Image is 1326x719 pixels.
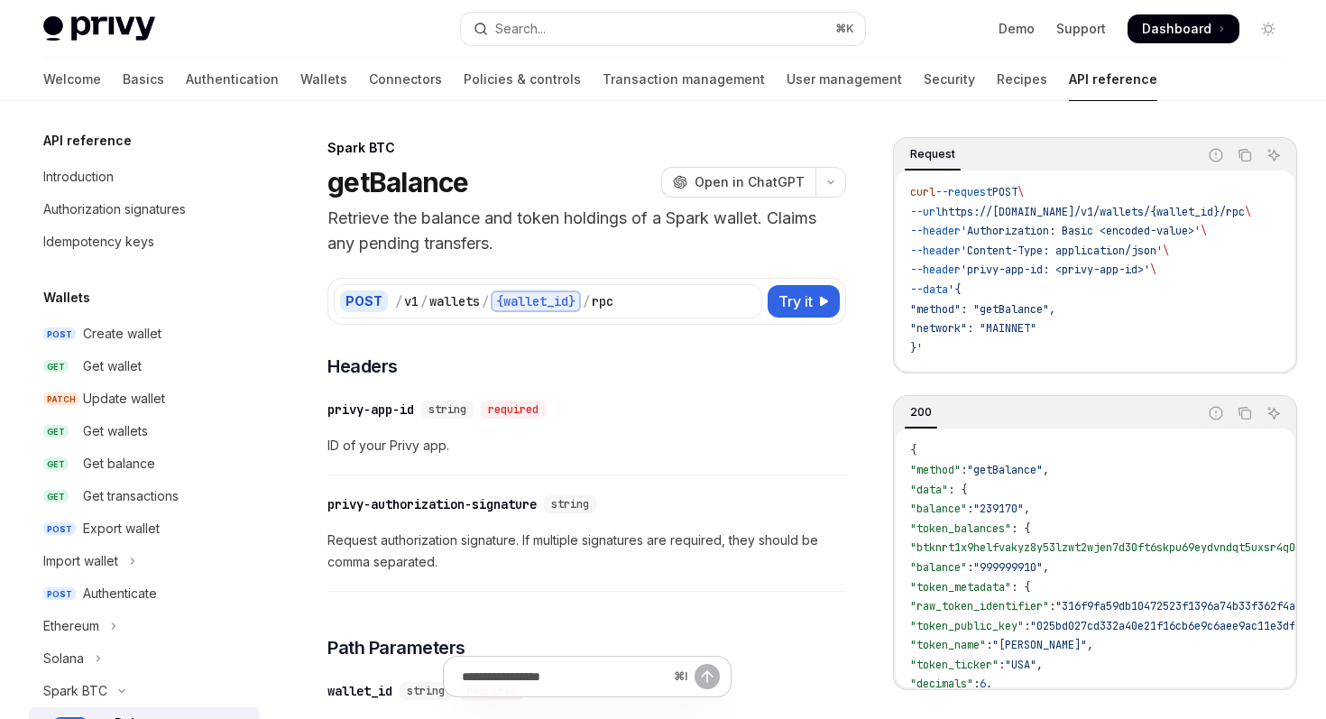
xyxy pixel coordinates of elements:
span: "USA" [1005,658,1036,672]
div: Import wallet [43,550,118,572]
div: Get wallets [83,420,148,442]
span: string [428,402,466,417]
div: Get transactions [83,485,179,507]
button: Send message [695,664,720,689]
h5: Wallets [43,287,90,309]
button: Copy the contents from the code block [1233,143,1257,167]
div: Get balance [83,453,155,475]
div: Search... [495,18,546,40]
span: "decimals" [910,677,973,691]
a: Welcome [43,58,101,101]
span: "token_metadata" [910,580,1011,595]
div: Spark BTC [43,680,107,702]
p: Retrieve the balance and token holdings of a Spark wallet. Claims any pending transfers. [327,206,846,256]
span: '{ [948,282,961,297]
span: GET [43,360,69,373]
span: POST [43,587,76,601]
span: 'privy-app-id: <privy-app-id>' [961,263,1150,277]
span: https://[DOMAIN_NAME]/v1/wallets/{wallet_id}/rpc [942,205,1245,219]
button: Open in ChatGPT [661,167,815,198]
span: curl [910,185,935,199]
a: Connectors [369,58,442,101]
span: , [1043,560,1049,575]
a: POSTAuthenticate [29,577,260,610]
a: Dashboard [1128,14,1239,43]
div: / [395,292,402,310]
button: Ask AI [1262,143,1285,167]
span: Path Parameters [327,635,465,660]
a: API reference [1069,58,1157,101]
span: : [1024,619,1030,633]
span: POST [43,327,76,341]
span: GET [43,490,69,503]
span: ⌘ K [835,22,854,36]
span: : [967,502,973,516]
div: Export wallet [83,518,160,539]
span: , [1043,463,1049,477]
span: , [1036,658,1043,672]
div: Create wallet [83,323,161,345]
span: : [973,677,980,691]
span: ID of your Privy app. [327,435,846,456]
div: v1 [404,292,419,310]
span: 'Content-Type: application/json' [961,244,1163,258]
div: privy-app-id [327,401,414,419]
div: wallets [429,292,480,310]
div: Authenticate [83,583,157,604]
span: --header [910,263,961,277]
span: 'Authorization: Basic <encoded-value>' [961,224,1201,238]
a: GETGet wallet [29,350,260,383]
span: string [551,497,589,512]
span: "999999910" [973,560,1043,575]
a: PATCHUpdate wallet [29,383,260,415]
span: : { [1011,580,1030,595]
span: : { [948,483,967,497]
span: : [961,463,967,477]
span: "method": "getBalance", [910,302,1055,317]
span: "network": "MAINNET" [910,321,1036,336]
span: : [999,658,1005,672]
span: "balance" [910,560,967,575]
button: Toggle Spark BTC section [29,675,260,707]
span: "raw_token_identifier" [910,599,1049,613]
div: Introduction [43,166,114,188]
a: POSTExport wallet [29,512,260,545]
div: required [481,401,546,419]
span: : [1049,599,1055,613]
span: "[PERSON_NAME]" [992,638,1087,652]
span: POST [43,522,76,536]
span: "token_ticker" [910,658,999,672]
span: , [986,677,992,691]
span: , [1024,502,1030,516]
div: privy-authorization-signature [327,495,537,513]
span: Headers [327,354,398,379]
div: Get wallet [83,355,142,377]
a: Wallets [300,58,347,101]
button: Toggle Solana section [29,642,260,675]
span: "token_public_key" [910,619,1024,633]
button: Toggle Import wallet section [29,545,260,577]
a: Security [924,58,975,101]
button: Report incorrect code [1204,401,1228,425]
a: Policies & controls [464,58,581,101]
div: {wallet_id} [491,290,581,312]
a: Idempotency keys [29,226,260,258]
span: }' [910,341,923,355]
span: { [910,443,916,457]
div: / [420,292,428,310]
a: GETGet transactions [29,480,260,512]
input: Ask a question... [462,657,667,696]
span: --header [910,244,961,258]
img: light logo [43,16,155,41]
button: Ask AI [1262,401,1285,425]
span: GET [43,457,69,471]
span: GET [43,425,69,438]
a: Introduction [29,161,260,193]
div: Idempotency keys [43,231,154,253]
button: Open search [461,13,864,45]
span: \ [1163,244,1169,258]
div: Spark BTC [327,139,846,157]
a: Support [1056,20,1106,38]
div: / [482,292,489,310]
a: Authorization signatures [29,193,260,226]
